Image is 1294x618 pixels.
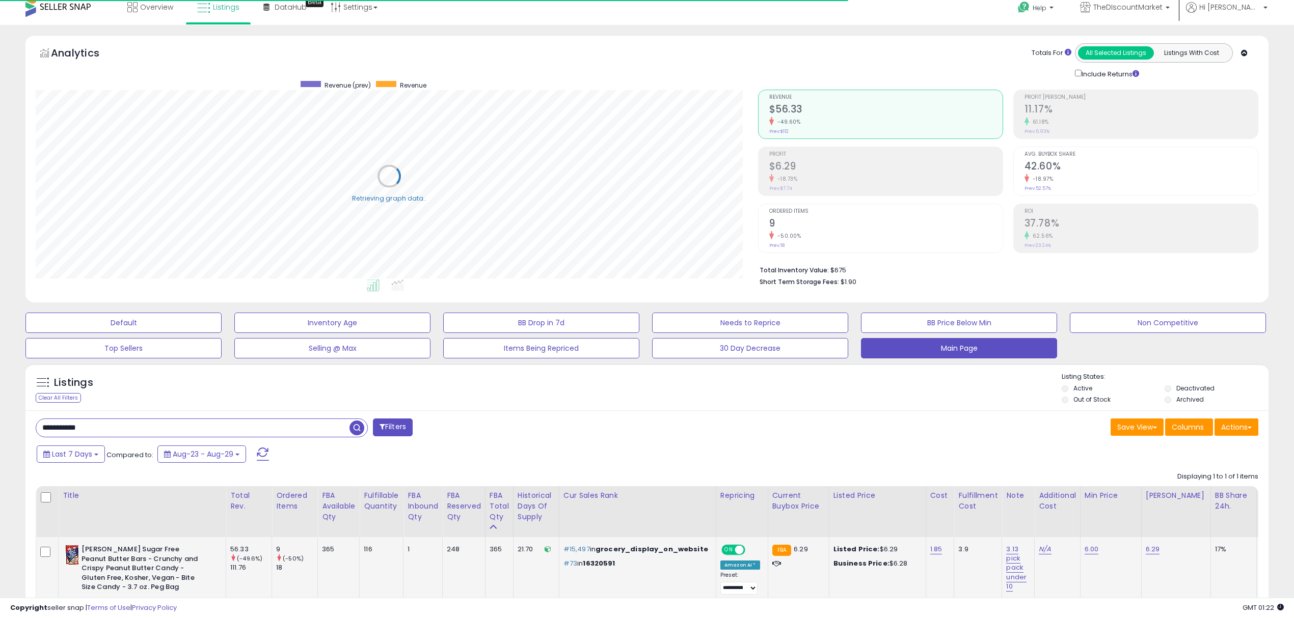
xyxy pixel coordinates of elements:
div: Min Price [1085,490,1137,501]
div: 56.33 [230,545,272,554]
h2: $56.33 [769,103,1003,117]
div: Amazon AI * [720,560,760,570]
div: 365 [322,545,352,554]
div: 3.9 [958,545,994,554]
div: 111.76 [230,563,272,572]
button: 30 Day Decrease [652,338,848,358]
span: Aug-23 - Aug-29 [173,449,233,459]
button: Filters [373,418,413,436]
div: 116 [364,545,395,554]
small: (-49.6%) [237,554,262,563]
a: Hi [PERSON_NAME] [1186,2,1268,25]
span: Columns [1172,422,1204,432]
span: #15,497 [563,544,590,554]
button: Inventory Age [234,313,430,333]
h2: 9 [769,217,1003,231]
button: Listings With Cost [1153,46,1229,60]
div: Retrieving graph data.. [352,193,426,203]
span: #73 [563,558,577,568]
small: (-50%) [283,554,304,563]
h2: 11.17% [1025,103,1258,117]
small: -18.73% [774,175,798,183]
h5: Listings [54,376,93,390]
span: TheDIscountMarket [1093,2,1163,12]
div: Listed Price [833,490,922,501]
span: $1.90 [841,277,856,287]
div: $6.29 [833,545,918,554]
div: Cost [930,490,950,501]
div: Current Buybox Price [772,490,825,512]
div: $6.28 [833,559,918,568]
small: -18.97% [1029,175,1054,183]
label: Active [1073,384,1092,392]
div: Additional Cost [1039,490,1076,512]
a: 1.85 [930,544,942,554]
div: FBA Available Qty [322,490,355,522]
button: BB Price Below Min [861,313,1057,333]
i: Get Help [1017,1,1030,14]
b: Short Term Storage Fees: [760,277,839,286]
div: 17% [1215,545,1249,554]
button: Selling @ Max [234,338,430,358]
small: -49.60% [774,118,801,126]
div: Total Rev. [230,490,267,512]
button: Default [25,313,222,333]
small: 61.18% [1029,118,1049,126]
div: Clear All Filters [36,393,81,403]
div: Preset: [720,572,760,595]
label: Deactivated [1176,384,1215,392]
button: BB Drop in 7d [443,313,639,333]
p: in [563,559,708,568]
button: Save View [1111,418,1164,436]
div: 9 [276,545,317,554]
button: Needs to Reprice [652,313,848,333]
button: Aug-23 - Aug-29 [157,445,246,463]
span: Help [1033,4,1046,12]
button: Non Competitive [1070,313,1266,333]
a: Privacy Policy [132,603,177,612]
a: 6.00 [1085,544,1099,554]
p: in [563,545,708,554]
small: FBA [772,545,791,556]
span: ROI [1025,209,1258,214]
small: Prev: 52.57% [1025,185,1051,191]
span: Listings [213,2,239,12]
div: Historical Days Of Supply [518,490,555,522]
span: OFF [744,546,760,554]
button: Last 7 Days [37,445,105,463]
small: Prev: $112 [769,128,789,134]
button: Actions [1215,418,1258,436]
button: Top Sellers [25,338,222,358]
div: FBA Reserved Qty [447,490,481,522]
b: Total Inventory Value: [760,266,829,274]
a: 3.13 pick pack under 10 [1006,544,1027,592]
h2: 42.60% [1025,160,1258,174]
span: Profit [769,152,1003,157]
small: 62.56% [1029,232,1053,240]
b: [PERSON_NAME] Sugar Free Peanut Butter Bars - Crunchy and Crispy Peanut Butter Candy - Gluten Fre... [82,545,205,595]
button: All Selected Listings [1078,46,1154,60]
div: 21.70 [518,545,551,554]
div: 365 [490,545,505,554]
a: Terms of Use [87,603,130,612]
span: Overview [140,2,173,12]
small: Prev: 23.24% [1025,242,1051,248]
div: FBA Total Qty [490,490,509,522]
span: DataHub [275,2,307,12]
b: Business Price: [833,558,889,568]
span: Hi [PERSON_NAME] [1199,2,1260,12]
span: grocery_display_on_website [596,544,708,554]
span: Compared to: [106,450,153,460]
span: Ordered Items [769,209,1003,214]
img: 51n8j2LQhUL._SL40_.jpg [65,545,79,565]
div: Ordered Items [276,490,313,512]
small: Prev: 18 [769,242,785,248]
small: -50.00% [774,232,801,240]
strong: Copyright [10,603,47,612]
div: Totals For [1032,48,1071,58]
p: Listing States: [1062,372,1269,382]
div: 248 [447,545,477,554]
span: Revenue [769,95,1003,100]
li: $675 [760,263,1251,275]
div: Repricing [720,490,764,501]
